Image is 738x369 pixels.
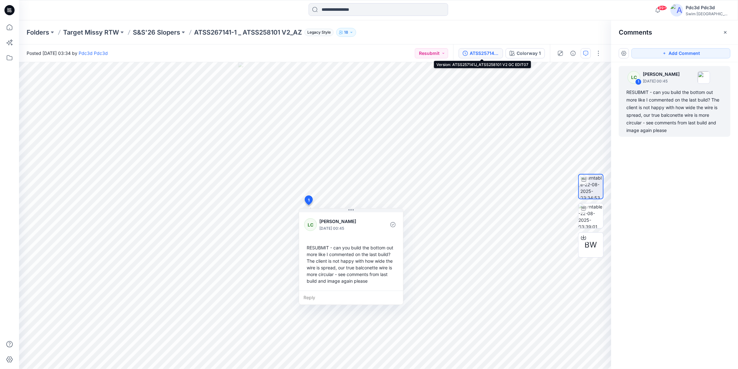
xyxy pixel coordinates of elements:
div: Pdc3d Pdc3d [686,4,730,11]
p: 18 [344,29,348,36]
img: turntable-22-08-2025-03:34:53 [580,175,603,199]
div: LC [304,218,317,231]
button: Add Comment [631,48,730,58]
div: RESUBMIT - can you build the bottom out more like I commented on the last build? The client is no... [304,242,398,287]
button: ATSS257141J_ATSS258101 V2 GC EDIT07 [459,48,503,58]
button: 18 [336,28,356,37]
h2: Comments [619,29,652,36]
p: [DATE] 00:45 [319,225,371,232]
div: Reply [299,291,403,305]
div: LC [628,71,640,84]
div: Colorway 1 [517,50,541,57]
a: S&S'26 Slopers [133,28,180,37]
div: ATSS257141J_ATSS258101 V2 GC EDIT07 [470,50,499,57]
a: Pdc3d Pdc3d [79,50,108,56]
a: Folders [27,28,49,37]
div: Swim [GEOGRAPHIC_DATA] [686,11,730,16]
p: [PERSON_NAME] [643,70,680,78]
span: Posted [DATE] 03:34 by [27,50,108,56]
div: RESUBMIT - can you build the bottom out more like I commented on the last build? The client is no... [626,89,723,134]
div: 1 [635,79,642,85]
a: Target Missy RTW [63,28,119,37]
img: turntable-22-08-2025-03:39:01 [578,203,603,228]
p: [PERSON_NAME] [319,218,371,225]
p: [DATE] 00:45 [643,78,680,84]
img: avatar [670,4,683,16]
span: 1 [308,197,310,203]
button: Details [568,48,578,58]
p: ATSS267141-1 _ ATSS258101 V2_AZ [194,28,302,37]
span: 99+ [657,5,667,10]
span: Legacy Style [304,29,334,36]
button: Colorway 1 [506,48,545,58]
button: Legacy Style [302,28,334,37]
span: BW [585,239,597,251]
